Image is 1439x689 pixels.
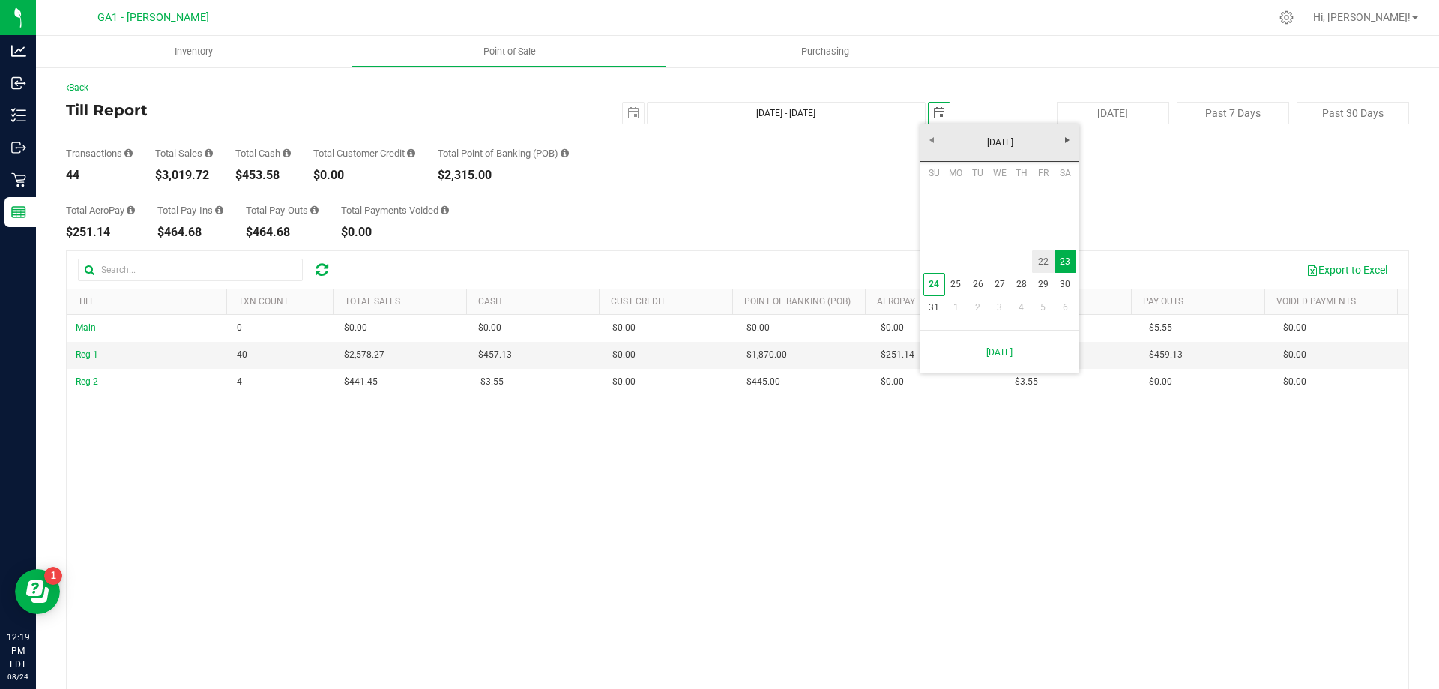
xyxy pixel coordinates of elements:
[352,36,667,67] a: Point of Sale
[1057,102,1169,124] button: [DATE]
[97,11,209,24] span: GA1 - [PERSON_NAME]
[920,131,1081,154] a: [DATE]
[237,348,247,362] span: 40
[1313,11,1411,23] span: Hi, [PERSON_NAME]!
[11,205,26,220] inline-svg: Reports
[478,375,504,389] span: -$3.55
[611,296,666,307] a: Cust Credit
[463,45,556,58] span: Point of Sale
[967,296,989,319] a: 2
[344,348,384,362] span: $2,578.27
[746,375,780,389] span: $445.00
[989,296,1010,319] a: 3
[310,205,319,215] i: Sum of all cash pay-outs removed from tills within the date range.
[1149,348,1183,362] span: $459.13
[235,169,291,181] div: $453.58
[746,321,770,335] span: $0.00
[612,348,636,362] span: $0.00
[1277,10,1296,25] div: Manage settings
[15,569,60,614] iframe: Resource center
[1297,102,1409,124] button: Past 30 Days
[1032,273,1054,296] a: 29
[344,375,378,389] span: $441.45
[667,36,983,67] a: Purchasing
[313,169,415,181] div: $0.00
[623,103,644,124] span: select
[155,169,213,181] div: $3,019.72
[1283,375,1306,389] span: $0.00
[945,296,967,319] a: 1
[235,148,291,158] div: Total Cash
[1056,128,1079,151] a: Next
[344,321,367,335] span: $0.00
[1010,296,1032,319] a: 4
[478,348,512,362] span: $457.13
[881,375,904,389] span: $0.00
[157,226,223,238] div: $464.68
[478,321,501,335] span: $0.00
[945,162,967,184] th: Monday
[612,321,636,335] span: $0.00
[929,337,1071,367] a: [DATE]
[11,172,26,187] inline-svg: Retail
[1010,162,1032,184] th: Thursday
[78,259,303,281] input: Search...
[345,296,400,307] a: Total Sales
[561,148,569,158] i: Sum of the successful, non-voided point-of-banking payment transaction amounts, both via payment ...
[1283,321,1306,335] span: $0.00
[36,36,352,67] a: Inventory
[154,45,233,58] span: Inventory
[438,169,569,181] div: $2,315.00
[478,296,502,307] a: Cash
[929,103,950,124] span: select
[11,76,26,91] inline-svg: Inbound
[881,321,904,335] span: $0.00
[967,162,989,184] th: Tuesday
[1055,250,1076,274] a: 23
[313,148,415,158] div: Total Customer Credit
[441,205,449,215] i: Sum of all voided payment transaction amounts (excluding tips and transaction fees) within the da...
[66,226,135,238] div: $251.14
[7,671,29,682] p: 08/24
[438,148,569,158] div: Total Point of Banking (POB)
[967,273,989,296] a: 26
[124,148,133,158] i: Count of all successful payment transactions, possibly including voids, refunds, and cash-back fr...
[1032,162,1054,184] th: Friday
[157,205,223,215] div: Total Pay-Ins
[407,148,415,158] i: Sum of all successful, non-voided payment transaction amounts using account credit as the payment...
[78,296,94,307] a: Till
[127,205,135,215] i: Sum of all successful AeroPay payment transaction amounts for all purchases in the date range. Ex...
[1149,375,1172,389] span: $0.00
[1015,375,1038,389] span: $3.55
[1055,250,1076,274] td: Current focused date is Saturday, August 23, 2025
[746,348,787,362] span: $1,870.00
[76,376,98,387] span: Reg 2
[237,375,242,389] span: 4
[237,321,242,335] span: 0
[877,296,915,307] a: AeroPay
[238,296,289,307] a: TXN Count
[341,205,449,215] div: Total Payments Voided
[11,43,26,58] inline-svg: Analytics
[1055,296,1076,319] a: 6
[341,226,449,238] div: $0.00
[1297,257,1397,283] button: Export to Excel
[66,82,88,93] a: Back
[989,162,1010,184] th: Wednesday
[155,148,213,158] div: Total Sales
[612,375,636,389] span: $0.00
[1032,296,1054,319] a: 5
[1055,162,1076,184] th: Saturday
[1143,296,1183,307] a: Pay Outs
[66,148,133,158] div: Transactions
[989,273,1010,296] a: 27
[11,108,26,123] inline-svg: Inventory
[1032,250,1054,274] a: 22
[923,273,945,296] a: 24
[76,322,96,333] span: Main
[1276,296,1356,307] a: Voided Payments
[881,348,914,362] span: $251.14
[923,162,945,184] th: Sunday
[1177,102,1289,124] button: Past 7 Days
[246,205,319,215] div: Total Pay-Outs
